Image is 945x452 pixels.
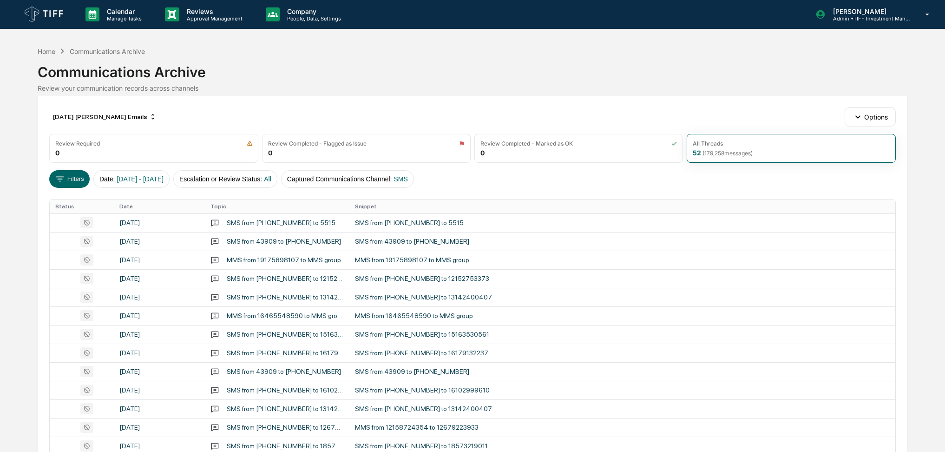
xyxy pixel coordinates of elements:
th: Status [50,199,114,213]
div: SMS from 43909 to [PHONE_NUMBER] [227,238,341,245]
span: SMS [394,175,407,183]
div: SMS from [PHONE_NUMBER] to 16102999610 [355,386,727,394]
th: Topic [205,199,349,213]
div: SMS from [PHONE_NUMBER] to 15163530561 [355,331,727,338]
p: People, Data, Settings [280,15,346,22]
div: MMS from 16465548590 to MMS group [355,312,727,319]
th: Snippet [349,199,895,213]
div: MMS from 16465548590 to MMS group [227,312,344,319]
div: [DATE] [PERSON_NAME] Emails [49,109,160,124]
div: MMS from 19175898107 to MMS group [227,256,341,264]
div: SMS from 43909 to [PHONE_NUMBER] [355,238,727,245]
div: SMS from [PHONE_NUMBER] to 12152753373 [227,275,344,282]
span: ( 179,258 messages) [702,150,753,157]
div: [DATE] [119,275,199,282]
div: [DATE] [119,331,199,338]
div: SMS from [PHONE_NUMBER] to 15163530561 [227,331,344,338]
div: Review Completed - Flagged as Issue [268,140,367,147]
span: [DATE] - [DATE] [117,175,164,183]
div: [DATE] [119,312,199,319]
div: MMS from 19175898107 to MMS group [355,256,727,264]
div: Review your communication records across channels [38,84,907,92]
button: Options [845,107,895,126]
div: SMS from [PHONE_NUMBER] to 16179132237 [355,349,727,357]
div: Review Completed - Marked as OK [480,140,573,147]
div: [DATE] [119,293,199,301]
div: [DATE] [119,256,199,264]
img: logo [22,4,67,25]
div: [DATE] [119,368,199,375]
div: SMS from [PHONE_NUMBER] to 12152753373 [355,275,727,282]
div: 52 [693,149,753,157]
div: SMS from [PHONE_NUMBER] to 13142400407 [355,293,727,301]
div: SMS from [PHONE_NUMBER] to 13142400407 [355,405,727,412]
div: [DATE] [119,386,199,394]
div: Home [38,47,55,55]
button: Escalation or Review Status:All [173,170,277,188]
p: Manage Tasks [99,15,146,22]
p: Admin • TIFF Investment Management [826,15,912,22]
button: Captured Communications Channel:SMS [281,170,414,188]
div: [DATE] [119,349,199,357]
img: icon [671,140,677,146]
div: MMS from 12158724354 to 12679223933 [355,424,727,431]
div: SMS from [PHONE_NUMBER] to 13142400407 [227,405,344,412]
div: 0 [55,149,59,157]
div: SMS from 43909 to [PHONE_NUMBER] [355,368,727,375]
div: Communications Archive [70,47,145,55]
button: Date:[DATE] - [DATE] [93,170,170,188]
div: SMS from [PHONE_NUMBER] to 18573219011 [227,442,344,450]
p: [PERSON_NAME] [826,7,912,15]
div: SMS from [PHONE_NUMBER] to 5515 [355,219,727,226]
iframe: Open customer support [915,421,940,446]
div: Communications Archive [38,56,907,80]
p: Company [280,7,346,15]
div: Review Required [55,140,100,147]
img: icon [247,140,253,146]
div: SMS from [PHONE_NUMBER] to 16179132237 [227,349,344,357]
button: Filters [49,170,90,188]
th: Date [114,199,205,213]
div: 0 [480,149,485,157]
div: [DATE] [119,238,199,245]
div: [DATE] [119,405,199,412]
p: Calendar [99,7,146,15]
div: SMS from [PHONE_NUMBER] to 13142400407 [227,293,344,301]
div: 0 [268,149,272,157]
div: SMS from [PHONE_NUMBER] to 5515 [227,219,335,226]
div: SMS from [PHONE_NUMBER] to 18573219011 [355,442,727,450]
div: [DATE] [119,442,199,450]
div: SMS from 43909 to [PHONE_NUMBER] [227,368,341,375]
div: SMS from [PHONE_NUMBER] to 12679223933 [227,424,344,431]
p: Reviews [179,7,247,15]
div: [DATE] [119,424,199,431]
div: All Threads [693,140,723,147]
div: SMS from [PHONE_NUMBER] to 16102999610 [227,386,344,394]
span: All [264,175,271,183]
p: Approval Management [179,15,247,22]
img: icon [459,140,465,146]
div: [DATE] [119,219,199,226]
